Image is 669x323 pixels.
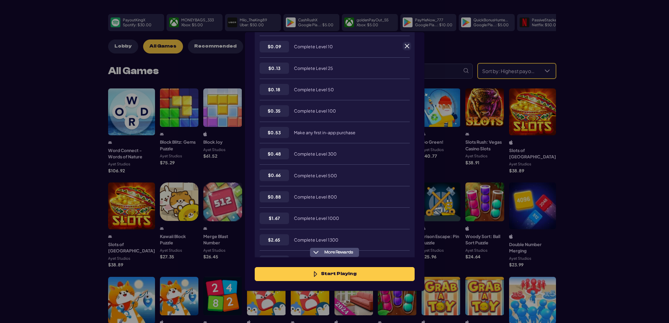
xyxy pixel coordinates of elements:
[268,129,281,136] span: $ 0.53
[294,237,338,243] span: Complete Level 1300
[294,194,337,200] span: Complete Level 800
[294,108,336,114] span: Complete Level 100
[294,215,339,221] span: Complete Level 1000
[294,173,337,178] span: Complete Level 500
[294,87,334,92] span: Complete Level 50
[310,248,359,257] button: More Rewards
[294,44,333,49] span: Complete Level 10
[294,130,355,135] span: Make any first in-app purchase
[268,108,281,114] span: $ 0.35
[268,65,280,71] span: $ 0.13
[269,215,280,221] span: $ 1.67
[322,250,356,255] span: More Rewards
[268,237,280,243] span: $ 2.65
[268,43,281,50] span: $ 0.09
[268,194,281,200] span: $ 0.88
[255,267,415,281] button: Start Playing
[268,86,280,93] span: $ 0.18
[294,65,333,71] span: Complete Level 25
[268,172,281,178] span: $ 0.66
[294,151,337,157] span: Complete Level 300
[268,151,281,157] span: $ 0.48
